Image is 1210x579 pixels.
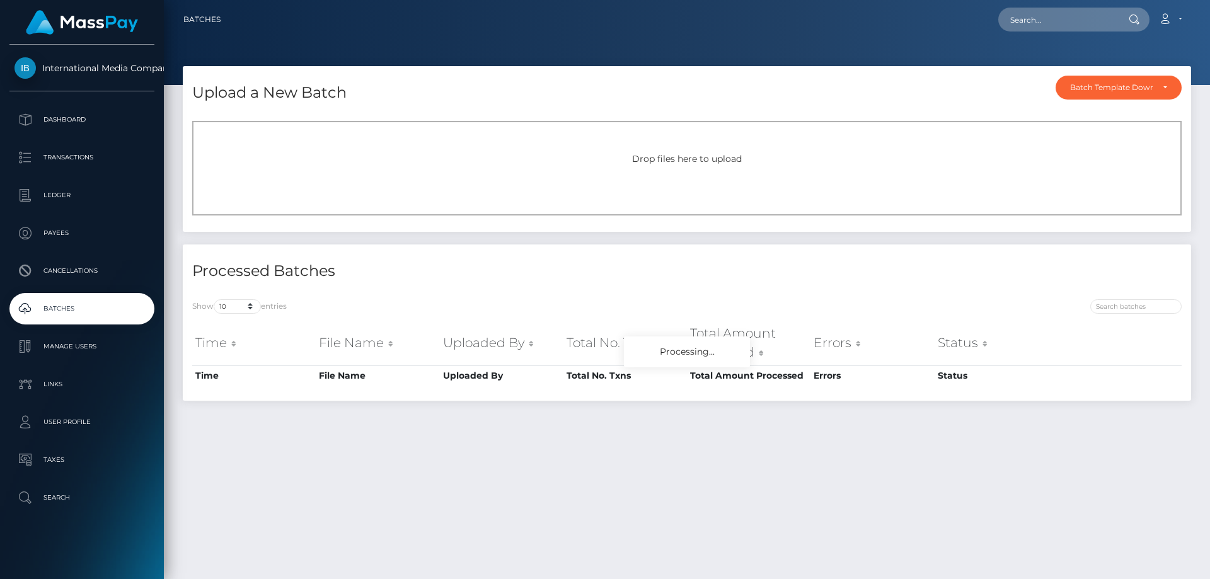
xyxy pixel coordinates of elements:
[935,365,1058,386] th: Status
[9,104,154,135] a: Dashboard
[192,260,677,282] h4: Processed Batches
[1056,76,1182,100] button: Batch Template Download
[9,482,154,513] a: Search
[26,10,138,35] img: MassPay Logo
[316,321,439,365] th: File Name
[9,217,154,249] a: Payees
[9,255,154,287] a: Cancellations
[14,148,149,167] p: Transactions
[14,186,149,205] p: Ledger
[632,153,742,164] span: Drop files here to upload
[14,375,149,394] p: Links
[9,180,154,211] a: Ledger
[14,413,149,432] p: User Profile
[9,293,154,324] a: Batches
[192,299,287,314] label: Show entries
[14,261,149,280] p: Cancellations
[192,82,347,104] h4: Upload a New Batch
[14,337,149,356] p: Manage Users
[316,365,439,386] th: File Name
[563,321,687,365] th: Total No. Txns
[624,336,750,367] div: Processing...
[9,142,154,173] a: Transactions
[14,110,149,129] p: Dashboard
[14,57,36,79] img: International Media Company BV
[998,8,1117,32] input: Search...
[14,299,149,318] p: Batches
[9,331,154,362] a: Manage Users
[9,406,154,438] a: User Profile
[687,321,810,365] th: Total Amount Processed
[563,365,687,386] th: Total No. Txns
[14,224,149,243] p: Payees
[183,6,221,33] a: Batches
[440,321,563,365] th: Uploaded By
[440,365,563,386] th: Uploaded By
[810,321,934,365] th: Errors
[1070,83,1153,93] div: Batch Template Download
[9,62,154,74] span: International Media Company BV
[935,321,1058,365] th: Status
[810,365,934,386] th: Errors
[192,321,316,365] th: Time
[9,369,154,400] a: Links
[214,299,261,314] select: Showentries
[14,450,149,469] p: Taxes
[9,444,154,476] a: Taxes
[687,365,810,386] th: Total Amount Processed
[192,365,316,386] th: Time
[1090,299,1182,314] input: Search batches
[14,488,149,507] p: Search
